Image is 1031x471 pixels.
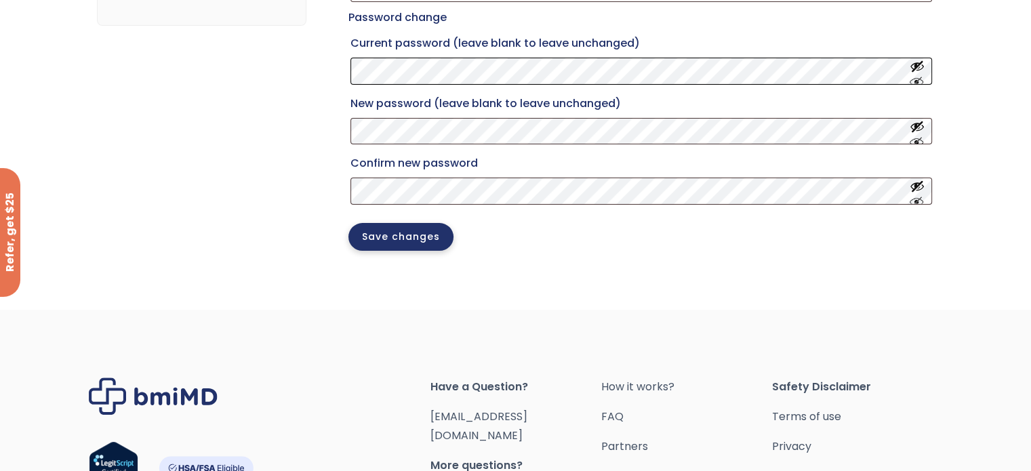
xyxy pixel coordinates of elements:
legend: Password change [348,8,447,27]
button: Show password [910,179,925,204]
label: Confirm new password [350,152,932,174]
button: Show password [910,58,925,83]
a: How it works? [601,377,771,396]
button: Save changes [348,223,453,251]
img: Brand Logo [89,377,218,415]
a: Partners [601,437,771,456]
span: Safety Disclaimer [771,377,942,396]
label: New password (leave blank to leave unchanged) [350,93,932,115]
a: Privacy [771,437,942,456]
button: Show password [910,119,925,144]
label: Current password (leave blank to leave unchanged) [350,33,932,54]
a: [EMAIL_ADDRESS][DOMAIN_NAME] [430,409,527,443]
span: Have a Question? [430,377,601,396]
a: FAQ [601,407,771,426]
a: Terms of use [771,407,942,426]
